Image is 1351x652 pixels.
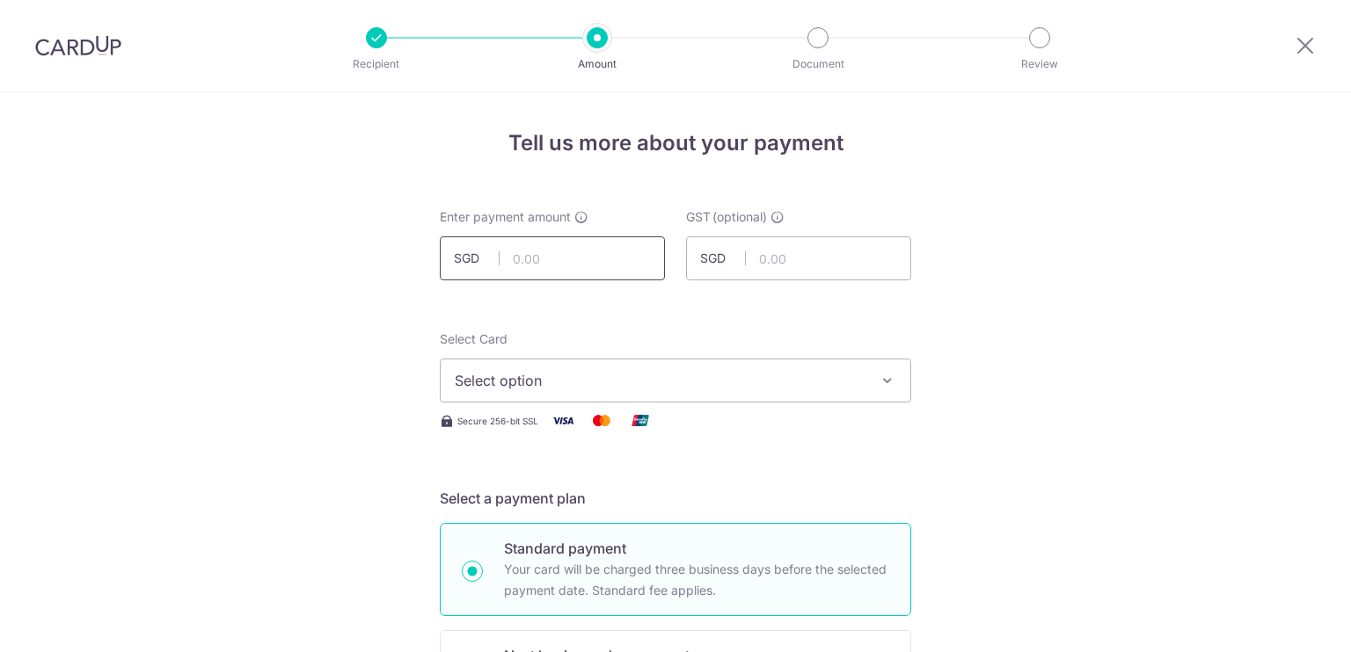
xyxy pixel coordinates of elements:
h5: Select a payment plan [440,488,911,509]
p: Amount [532,55,662,73]
p: Review [975,55,1105,73]
span: Secure 256-bit SSL [457,414,538,428]
img: CardUp [35,35,121,56]
p: Standard payment [504,538,889,559]
img: Mastercard [584,409,619,431]
span: SGD [454,250,500,267]
p: Document [753,55,883,73]
button: Select option [440,359,911,402]
span: SGD [700,250,746,267]
img: Union Pay [623,409,658,431]
span: (optional) [712,208,767,226]
span: translation missing: en.payables.payment_networks.credit_card.summary.labels.select_card [440,331,508,346]
input: 0.00 [686,236,911,280]
h4: Tell us more about your payment [440,127,911,159]
p: Recipient [311,55,442,73]
span: GST [686,208,711,226]
span: Help [156,12,192,28]
span: Select option [455,370,865,391]
img: Visa [545,409,581,431]
input: 0.00 [440,236,665,280]
p: Your card will be charged three business days before the selected payment date. Standard fee appl... [504,559,889,601]
span: Enter payment amount [440,208,571,226]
